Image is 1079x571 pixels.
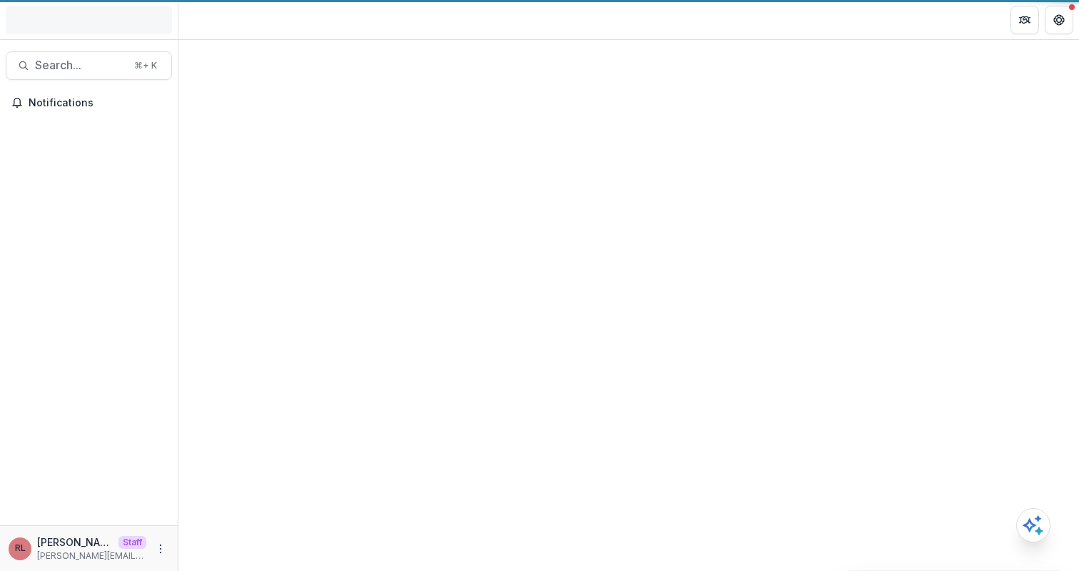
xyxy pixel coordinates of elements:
[131,58,160,74] div: ⌘ + K
[15,544,26,553] div: Ruthwick LOI
[1010,6,1039,34] button: Partners
[37,535,113,550] p: [PERSON_NAME]
[6,51,172,80] button: Search...
[1045,6,1073,34] button: Get Help
[6,91,172,114] button: Notifications
[184,9,245,30] nav: breadcrumb
[152,540,169,557] button: More
[35,59,126,72] span: Search...
[1016,508,1050,542] button: Open AI Assistant
[29,97,166,109] span: Notifications
[118,536,146,549] p: Staff
[37,550,146,562] p: [PERSON_NAME][EMAIL_ADDRESS][DOMAIN_NAME]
